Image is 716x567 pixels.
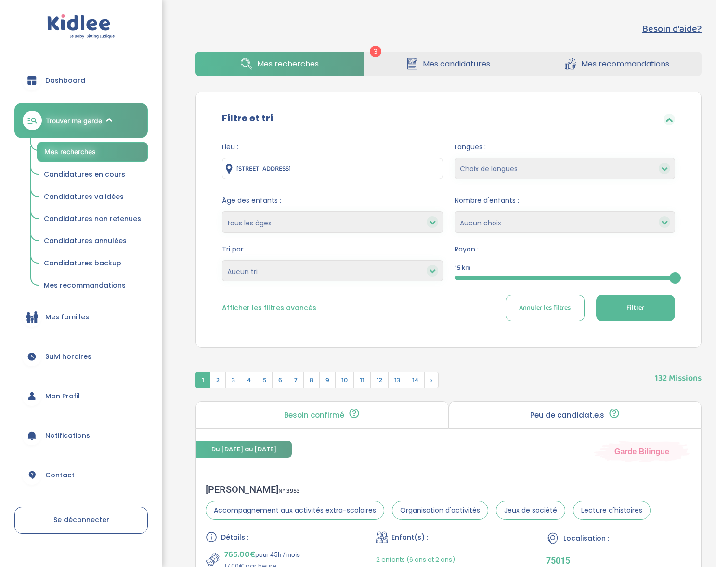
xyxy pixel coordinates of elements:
[284,411,344,419] p: Besoin confirmé
[47,14,115,39] img: logo.svg
[272,372,288,388] span: 6
[224,548,255,561] span: 765.00€
[655,362,702,385] span: 132 Missions
[455,196,675,206] span: Nombre d'enfants :
[392,501,488,520] span: Organisation d'activités
[424,372,439,388] span: Suivant »
[642,22,702,36] button: Besoin d'aide?
[388,372,406,388] span: 13
[563,533,609,543] span: Localisation :
[196,441,292,458] span: Du [DATE] au [DATE]
[303,372,320,388] span: 8
[546,555,691,566] p: 75015
[14,379,148,413] a: Mon Profil
[626,303,644,313] span: Filtrer
[37,254,148,273] a: Candidatures backup
[37,166,148,184] a: Candidatures en cours
[519,303,571,313] span: Annuler les filtres
[195,372,210,388] span: 1
[45,352,91,362] span: Suivi horaires
[44,214,141,224] span: Candidatures non retenues
[44,147,96,156] span: Mes recherches
[14,103,148,138] a: Trouver ma garde
[581,58,669,70] span: Mes recommandations
[206,501,384,520] span: Accompagnement aux activités extra-scolaires
[530,411,604,419] p: Peu de candidat.e.s
[44,192,124,201] span: Candidatures validées
[222,158,443,179] input: Ville ou code postale
[222,142,443,152] span: Lieu :
[44,170,125,179] span: Candidatures en cours
[222,196,443,206] span: Âge des enfants :
[364,52,532,76] a: Mes candidatures
[221,532,248,542] span: Détails :
[14,300,148,334] a: Mes familles
[533,52,702,76] a: Mes recommandations
[573,501,651,520] span: Lecture d'histoires
[222,244,443,254] span: Tri par:
[376,555,455,564] span: 2 enfants (6 ans et 2 ans)
[45,431,90,441] span: Notifications
[506,295,585,321] button: Annuler les filtres
[455,244,675,254] span: Rayon :
[37,142,148,162] a: Mes recherches
[225,372,241,388] span: 3
[614,446,669,457] span: Garde Bilingue
[206,484,651,495] div: [PERSON_NAME]
[45,312,89,322] span: Mes familles
[596,295,675,321] button: Filtrer
[288,372,304,388] span: 7
[423,58,490,70] span: Mes candidatures
[53,515,109,525] span: Se déconnecter
[241,372,257,388] span: 4
[370,46,381,57] span: 3
[44,258,121,268] span: Candidatures backup
[44,236,127,246] span: Candidatures annulées
[335,372,354,388] span: 10
[14,339,148,374] a: Suivi horaires
[319,372,336,388] span: 9
[496,501,565,520] span: Jeux de société
[370,372,389,388] span: 12
[14,63,148,98] a: Dashboard
[45,391,80,401] span: Mon Profil
[455,263,471,273] span: 15 km
[257,372,273,388] span: 5
[195,52,364,76] a: Mes recherches
[37,210,148,228] a: Candidatures non retenues
[45,76,85,86] span: Dashboard
[224,548,300,561] p: pour 45h /mois
[222,111,273,125] label: Filtre et tri
[14,418,148,453] a: Notifications
[45,470,75,480] span: Contact
[391,532,428,542] span: Enfant(s) :
[278,486,300,496] span: N° 3953
[14,507,148,534] a: Se déconnecter
[455,142,675,152] span: Langues :
[353,372,371,388] span: 11
[46,116,102,126] span: Trouver ma garde
[406,372,425,388] span: 14
[37,188,148,206] a: Candidatures validées
[37,232,148,251] a: Candidatures annulées
[257,58,319,70] span: Mes recherches
[210,372,226,388] span: 2
[44,280,126,290] span: Mes recommandations
[222,303,316,313] button: Afficher les filtres avancés
[37,277,148,295] a: Mes recommandations
[14,458,148,492] a: Contact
